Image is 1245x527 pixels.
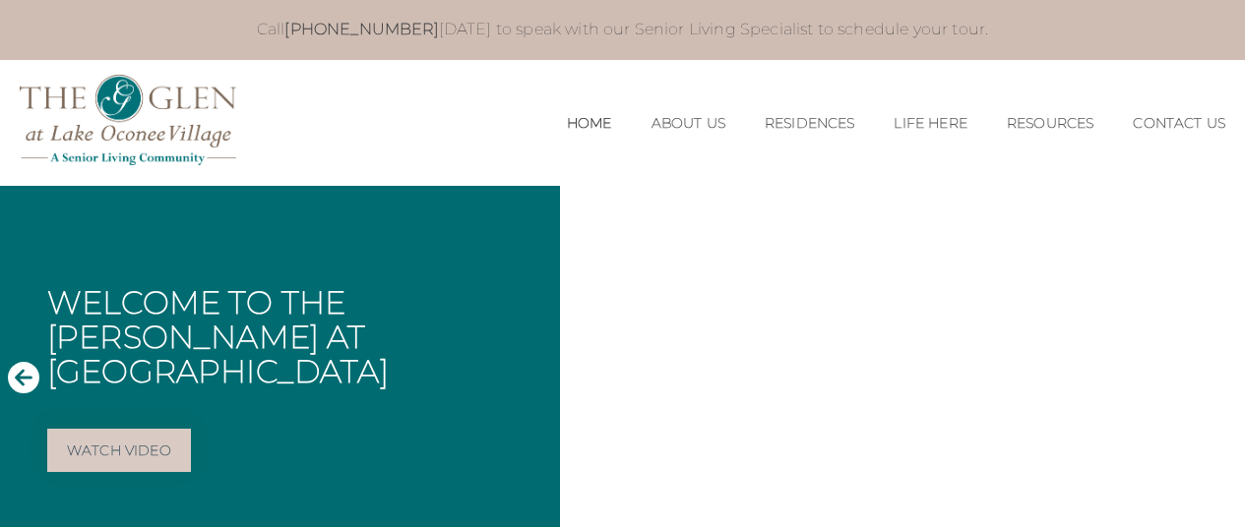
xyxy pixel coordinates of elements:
a: Residences [765,115,855,132]
button: Previous Slide [8,360,39,396]
p: Call [DATE] to speak with our Senior Living Specialist to schedule your tour. [82,20,1163,40]
a: Watch Video [47,429,191,472]
a: [PHONE_NUMBER] [284,20,438,38]
a: About Us [652,115,725,132]
img: The Glen Lake Oconee Home [20,75,236,166]
a: Contact Us [1133,115,1225,132]
a: Home [567,115,612,132]
a: Life Here [894,115,966,132]
a: Resources [1007,115,1093,132]
h1: Welcome to The [PERSON_NAME] at [GEOGRAPHIC_DATA] [47,285,544,389]
button: Next Slide [1206,360,1237,396]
